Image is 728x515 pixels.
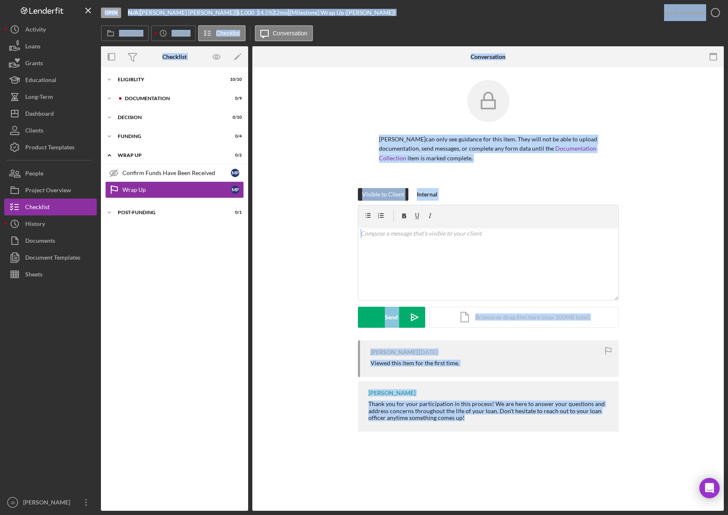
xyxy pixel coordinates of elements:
div: Conversation [471,53,506,60]
a: Documentation Collection [379,145,596,161]
div: | [128,9,140,16]
div: Product Templates [25,139,74,158]
button: Product Templates [4,139,97,156]
button: Activity [151,25,196,41]
div: Visible to Client [362,188,404,201]
button: Project Overview [4,182,97,199]
div: Decision [118,115,221,120]
button: People [4,165,97,182]
div: Educational [25,72,56,90]
label: Conversation [273,30,308,37]
div: Open [101,8,121,18]
div: 0 / 9 [227,96,242,101]
label: Checklist [216,30,240,37]
button: Send [358,307,425,328]
div: Viewed this item for the first time. [371,360,459,366]
button: Educational [4,72,97,88]
div: 10 / 10 [227,77,242,82]
button: Activity [4,21,97,38]
div: 0 / 4 [227,134,242,139]
div: Documents [25,232,55,251]
div: 0 / 1 [227,210,242,215]
div: 0 / 10 [227,115,242,120]
button: Overview [101,25,149,41]
button: Checklist [198,25,246,41]
div: Document Templates [25,249,80,268]
div: History [25,215,45,234]
button: Checklist [4,199,97,215]
b: N/A [128,9,138,16]
div: [PERSON_NAME] [21,494,76,513]
div: Confirm Funds Have Been Received [122,170,231,176]
p: [PERSON_NAME] can only see guidance for this item. They will not be able to upload documentation,... [379,135,598,163]
div: Internal [417,188,437,201]
div: 12 mo [273,9,288,16]
button: Grants [4,55,97,72]
div: Send [385,307,398,328]
button: Sheets [4,266,97,283]
div: Open Intercom Messenger [699,478,720,498]
div: Mark Complete [664,4,705,21]
div: Project Overview [25,182,71,201]
div: Loans [25,38,40,57]
button: Mark Complete [656,4,724,21]
div: M P [231,169,239,177]
label: Activity [172,30,190,37]
button: History [4,215,97,232]
span: $1,000 [236,9,254,16]
div: [PERSON_NAME] [PERSON_NAME] | [140,9,236,16]
time: 2025-09-08 15:41 [419,349,437,356]
label: Overview [119,30,143,37]
a: Wrap UpMP [105,181,244,198]
div: Wrap up [118,153,221,158]
button: Loans [4,38,97,55]
div: Sheets [25,266,42,285]
div: Dashboard [25,105,54,124]
div: 0 / 2 [227,153,242,158]
div: People [25,165,43,184]
a: Confirm Funds Have Been ReceivedMP [105,165,244,181]
div: 14.5 % [257,9,273,16]
div: | [Milestone] Wrap Up ([PERSON_NAME]) [288,9,395,16]
div: Eligiblity [118,77,221,82]
text: JB [10,500,15,505]
div: Long-Term [25,88,53,107]
button: Long-Term [4,88,97,105]
button: Internal [413,188,442,201]
button: Dashboard [4,105,97,122]
button: JB[PERSON_NAME] [4,494,97,511]
div: Grants [25,55,43,74]
div: Funding [118,134,221,139]
div: Thank you for your participation in this process! We are here to answer your questions and addres... [368,401,610,421]
div: [PERSON_NAME] [371,349,418,356]
div: Wrap Up [122,186,231,193]
button: Documents [4,232,97,249]
div: Post-Funding [118,210,221,215]
div: Activity [25,21,46,40]
div: Checklist [25,199,50,218]
button: Visible to Client [358,188,408,201]
button: Document Templates [4,249,97,266]
div: [PERSON_NAME] [368,390,416,396]
div: Documentation [125,96,221,101]
button: Clients [4,122,97,139]
div: M P [231,186,239,194]
div: Clients [25,122,43,141]
div: Checklist [162,53,187,60]
button: Conversation [255,25,313,41]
